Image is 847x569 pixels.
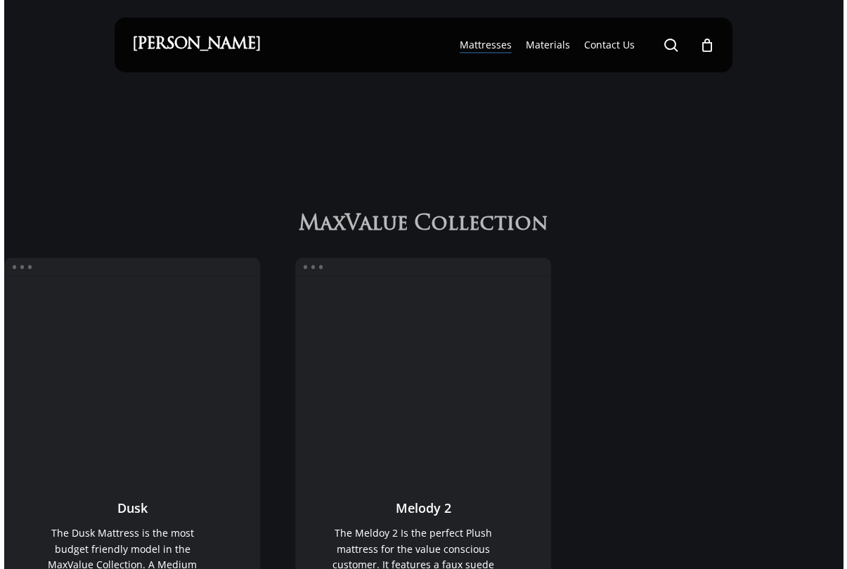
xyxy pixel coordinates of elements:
h2: MaxValue Collection [271,211,576,237]
span: Collection [414,212,548,237]
a: Materials [526,38,570,52]
a: Mattresses [460,38,512,52]
a: Cart [699,37,715,53]
span: Mattresses [460,38,512,51]
a: [PERSON_NAME] [132,37,261,53]
a: Contact Us [584,38,635,52]
nav: Main Menu [453,18,715,72]
span: Materials [526,38,570,51]
span: MaxValue [299,212,408,237]
span: Contact Us [584,38,635,51]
